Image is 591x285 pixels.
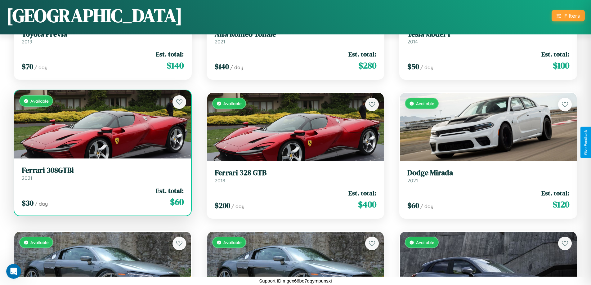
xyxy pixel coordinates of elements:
[22,166,184,181] a: Ferrari 308GTBi2021
[22,166,184,175] h3: Ferrari 308GTBi
[22,175,32,181] span: 2021
[553,198,569,211] span: $ 120
[6,264,21,279] iframe: Intercom live chat
[30,240,49,245] span: Available
[407,38,418,45] span: 2014
[215,200,230,211] span: $ 200
[259,277,332,285] p: Support ID: mgex66bo7qqympunsxi
[407,61,419,72] span: $ 50
[348,189,376,198] span: Est. total:
[22,198,34,208] span: $ 30
[22,61,33,72] span: $ 70
[584,130,588,155] div: Give Feedback
[552,10,585,21] button: Filters
[420,203,433,209] span: / day
[170,196,184,208] span: $ 60
[215,177,225,184] span: 2018
[156,50,184,59] span: Est. total:
[541,50,569,59] span: Est. total:
[420,64,433,70] span: / day
[156,186,184,195] span: Est. total:
[167,59,184,72] span: $ 140
[35,201,48,207] span: / day
[407,168,569,177] h3: Dodge Mirada
[22,30,184,45] a: Toyota Previa2019
[30,98,49,104] span: Available
[416,101,434,106] span: Available
[407,200,419,211] span: $ 60
[230,64,243,70] span: / day
[223,101,242,106] span: Available
[564,12,580,19] div: Filters
[407,168,569,184] a: Dodge Mirada2021
[358,59,376,72] span: $ 280
[215,30,377,45] a: Alfa Romeo Tonale2021
[6,3,182,28] h1: [GEOGRAPHIC_DATA]
[215,168,377,184] a: Ferrari 328 GTB2018
[223,240,242,245] span: Available
[215,38,225,45] span: 2021
[22,38,32,45] span: 2019
[407,177,418,184] span: 2021
[215,168,377,177] h3: Ferrari 328 GTB
[541,189,569,198] span: Est. total:
[407,30,569,45] a: Tesla Model Y2014
[231,203,244,209] span: / day
[358,198,376,211] span: $ 400
[34,64,47,70] span: / day
[553,59,569,72] span: $ 100
[416,240,434,245] span: Available
[215,61,229,72] span: $ 140
[348,50,376,59] span: Est. total:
